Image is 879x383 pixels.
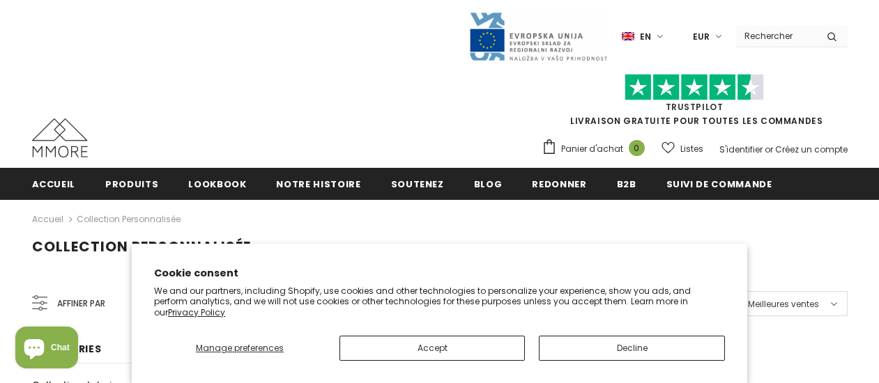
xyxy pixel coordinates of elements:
[719,143,763,155] a: S'identifier
[57,296,105,311] span: Affiner par
[168,306,225,318] a: Privacy Policy
[542,139,652,159] a: Panier d'achat 0
[391,178,444,191] span: soutenez
[561,142,623,156] span: Panier d'achat
[468,30,608,42] a: Javni Razpis
[474,178,503,191] span: Blog
[11,327,82,372] inbox-online-store-chat: Shopify online store chat
[32,178,76,191] span: Accueil
[105,168,158,199] a: Produits
[276,178,360,191] span: Notre histoire
[622,31,634,42] img: i-lang-1.png
[693,30,710,44] span: EUR
[154,266,725,281] h2: Cookie consent
[666,178,772,191] span: Suivi de commande
[765,143,773,155] span: or
[276,168,360,199] a: Notre histoire
[77,213,181,225] a: Collection personnalisée
[666,168,772,199] a: Suivi de commande
[532,178,586,191] span: Redonner
[196,342,284,354] span: Manage preferences
[339,336,525,361] button: Accept
[32,168,76,199] a: Accueil
[666,101,724,113] a: TrustPilot
[32,237,251,256] span: Collection personnalisée
[474,168,503,199] a: Blog
[532,168,586,199] a: Redonner
[662,136,703,161] a: Listes
[775,143,848,155] a: Créez un compte
[188,168,246,199] a: Lookbook
[629,140,645,156] span: 0
[640,30,651,44] span: en
[736,26,816,46] input: Search Site
[748,297,819,311] span: Meilleures ventes
[468,11,608,62] img: Javni Razpis
[625,74,764,101] img: Faites confiance aux étoiles pilotes
[391,168,444,199] a: soutenez
[617,178,636,191] span: B2B
[32,118,88,157] img: Cas MMORE
[539,336,724,361] button: Decline
[105,178,158,191] span: Produits
[188,178,246,191] span: Lookbook
[680,142,703,156] span: Listes
[542,80,848,127] span: LIVRAISON GRATUITE POUR TOUTES LES COMMANDES
[154,286,725,318] p: We and our partners, including Shopify, use cookies and other technologies to personalize your ex...
[154,336,326,361] button: Manage preferences
[32,211,63,228] a: Accueil
[617,168,636,199] a: B2B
